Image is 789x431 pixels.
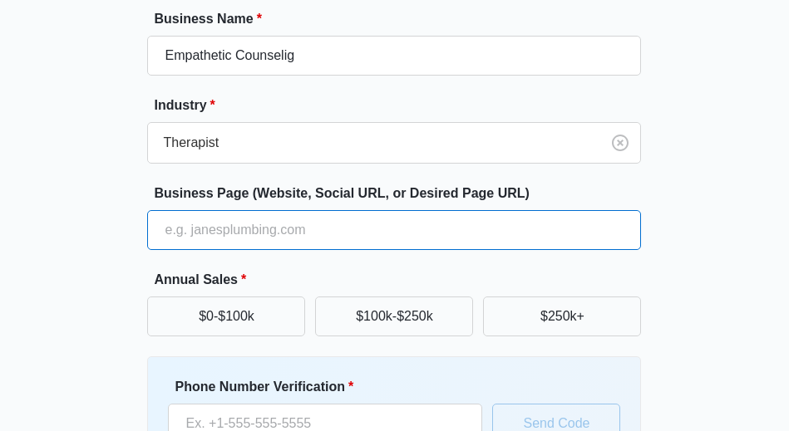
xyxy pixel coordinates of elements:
button: Clear [607,130,634,156]
button: $0-$100k [147,296,305,336]
label: Phone Number Verification [175,377,489,397]
input: e.g. Jane's Plumbing [147,36,641,76]
label: Annual Sales [154,270,648,290]
button: $100k-$250k [315,296,473,336]
label: Business Name [154,9,648,29]
button: $250k+ [483,296,641,336]
label: Industry [154,96,648,115]
label: Business Page (Website, Social URL, or Desired Page URL) [154,184,648,203]
input: e.g. janesplumbing.com [147,210,641,250]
